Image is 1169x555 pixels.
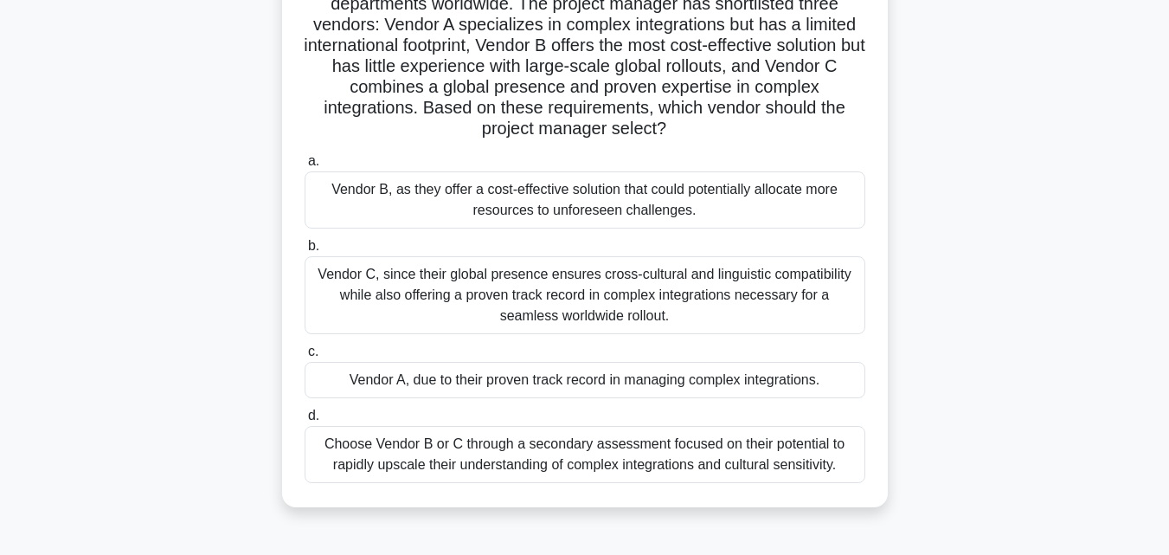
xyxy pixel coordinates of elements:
[305,426,865,483] div: Choose Vendor B or C through a secondary assessment focused on their potential to rapidly upscale...
[305,362,865,398] div: Vendor A, due to their proven track record in managing complex integrations.
[305,171,865,229] div: Vendor B, as they offer a cost-effective solution that could potentially allocate more resources ...
[308,153,319,168] span: a.
[308,238,319,253] span: b.
[305,256,865,334] div: Vendor C, since their global presence ensures cross-cultural and linguistic compatibility while a...
[308,344,318,358] span: c.
[308,408,319,423] span: d.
